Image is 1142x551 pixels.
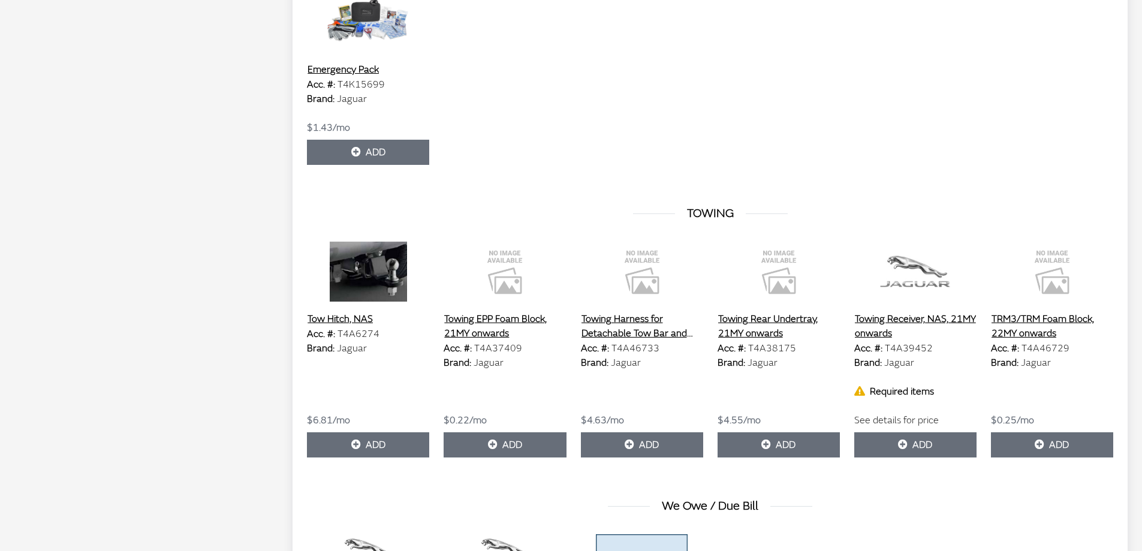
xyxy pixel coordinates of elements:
[444,414,487,426] span: $0.22/mo
[854,311,977,341] button: Towing Receiver, NAS, 21MY onwards
[718,432,840,457] button: Add
[611,357,641,369] span: Jaguar
[581,414,624,426] span: $4.63/mo
[581,311,703,341] button: Towing Harness for Detachable Tow Bar and Towing Receiver, 22MY onwards
[444,341,472,356] label: Acc. #:
[991,311,1113,341] button: TRM3/TRM Foam Block, 22MY onwards
[991,414,1034,426] span: $0.25/mo
[444,356,471,370] label: Brand:
[307,122,350,134] span: $1.43/mo
[307,92,335,106] label: Brand:
[885,342,933,354] span: T4A39452
[338,328,379,340] span: T4A6274
[474,342,522,354] span: T4A37409
[338,79,385,91] span: T4K15699
[854,242,977,302] img: Image for Towing Receiver, NAS, 21MY onwards
[611,342,659,354] span: T4A46733
[307,432,429,457] button: Add
[718,242,840,302] img: Image for Towing Rear Undertray, 21MY onwards
[748,357,778,369] span: Jaguar
[307,414,350,426] span: $6.81/mo
[1022,342,1069,354] span: T4A46729
[307,341,335,356] label: Brand:
[854,341,882,356] label: Acc. #:
[748,342,796,354] span: T4A38175
[854,356,882,370] label: Brand:
[991,356,1019,370] label: Brand:
[474,357,504,369] span: Jaguar
[884,357,914,369] span: Jaguar
[444,311,566,341] button: Towing EPP Foam Block, 21MY onwards
[307,242,429,302] img: Image for Tow Hitch, NAS
[337,342,367,354] span: Jaguar
[307,140,429,165] button: Add
[337,93,367,105] span: Jaguar
[307,204,1113,222] h3: TOWING
[718,414,761,426] span: $4.55/mo
[991,242,1113,302] img: Image for TRM3&#x2F;TRM Foam Block, 22MY onwards
[854,413,939,427] label: See details for price
[581,432,703,457] button: Add
[718,311,840,341] button: Towing Rear Undertray, 21MY onwards
[1021,357,1051,369] span: Jaguar
[307,62,379,77] button: Emergency Pack
[307,497,1113,515] h3: We Owe / Due Bill
[444,242,566,302] img: Image for Towing EPP Foam Block, 21MY onwards
[581,341,609,356] label: Acc. #:
[307,77,335,92] label: Acc. #:
[307,311,373,327] button: Tow Hitch, NAS
[991,432,1113,457] button: Add
[307,327,335,341] label: Acc. #:
[581,242,703,302] img: Image for Towing Harness for Detachable Tow Bar and Towing Receiver, 22MY onwards
[718,341,746,356] label: Acc. #:
[854,384,977,399] div: Required items
[718,356,745,370] label: Brand:
[581,356,608,370] label: Brand:
[991,341,1019,356] label: Acc. #:
[444,432,566,457] button: Add
[854,432,977,457] button: Add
